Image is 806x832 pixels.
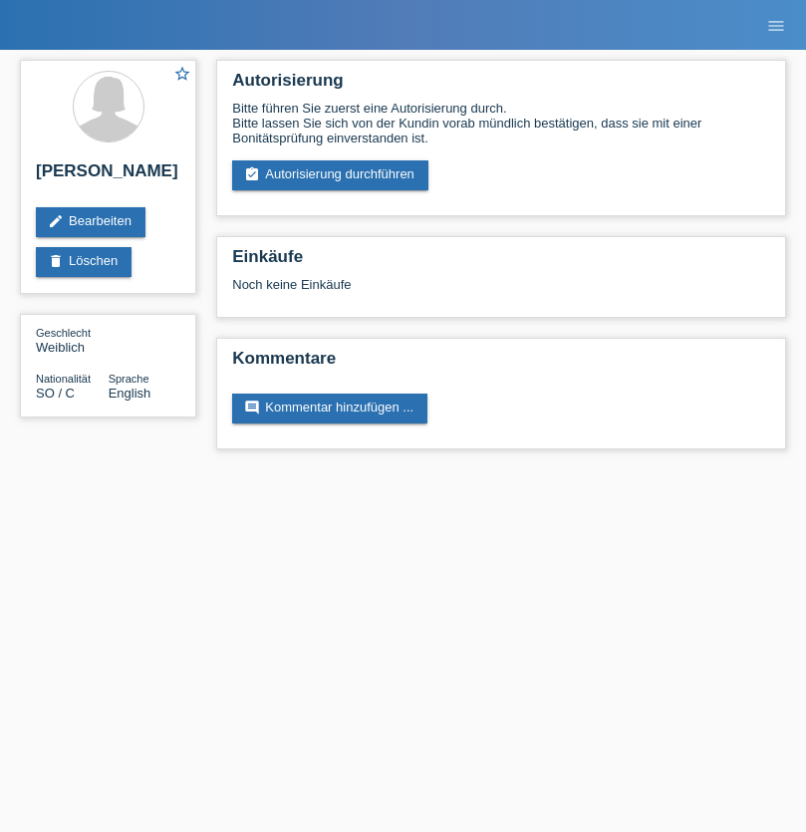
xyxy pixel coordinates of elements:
[173,65,191,83] i: star_border
[244,400,260,416] i: comment
[232,247,770,277] h2: Einkäufe
[232,349,770,379] h2: Kommentare
[36,386,75,401] span: Somalia / C / 09.09.2011
[36,247,132,277] a: deleteLöschen
[756,19,796,31] a: menu
[36,161,180,191] h2: [PERSON_NAME]
[232,160,428,190] a: assignment_turned_inAutorisierung durchführen
[109,386,151,401] span: English
[232,71,770,101] h2: Autorisierung
[232,394,427,423] a: commentKommentar hinzufügen ...
[173,65,191,86] a: star_border
[109,373,149,385] span: Sprache
[48,213,64,229] i: edit
[766,16,786,36] i: menu
[244,166,260,182] i: assignment_turned_in
[36,373,91,385] span: Nationalität
[232,101,770,145] div: Bitte führen Sie zuerst eine Autorisierung durch. Bitte lassen Sie sich von der Kundin vorab münd...
[36,207,145,237] a: editBearbeiten
[48,253,64,269] i: delete
[36,327,91,339] span: Geschlecht
[36,325,109,355] div: Weiblich
[232,277,770,307] div: Noch keine Einkäufe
